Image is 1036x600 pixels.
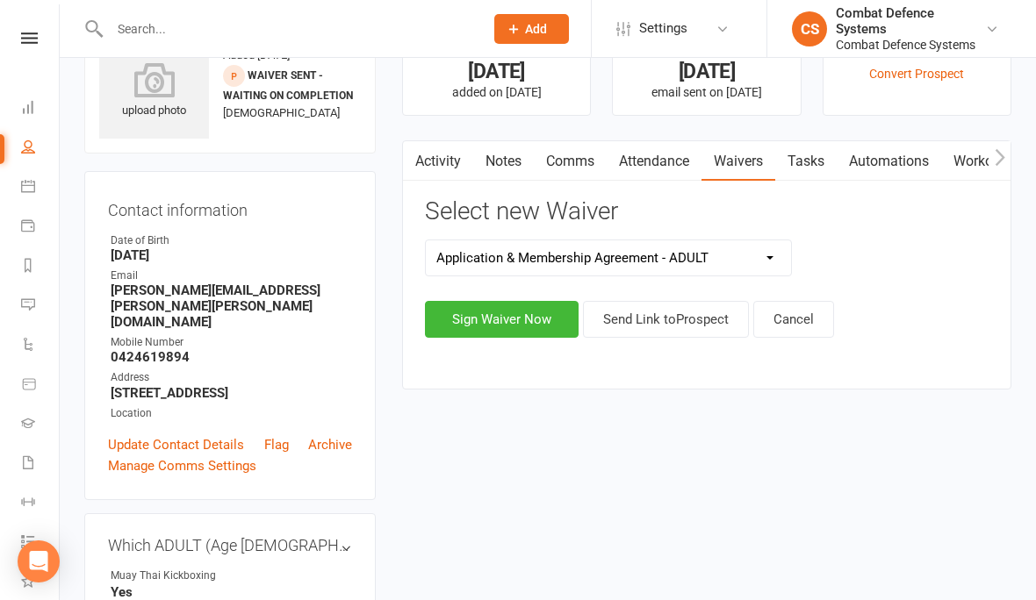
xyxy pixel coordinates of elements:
[775,141,837,182] a: Tasks
[701,141,775,182] a: Waivers
[108,537,352,554] h3: Which ADULT (Age [DEMOGRAPHIC_DATA]+) classes are you interested in?
[111,369,352,386] div: Address
[837,141,941,182] a: Automations
[419,62,574,81] div: [DATE]
[111,232,352,249] div: Date of Birth
[111,349,352,365] strong: 0424619894
[21,366,61,405] a: Product Sales
[223,106,340,119] span: [DEMOGRAPHIC_DATA]
[99,62,209,120] div: upload photo
[111,568,255,584] div: Muay Thai Kickboxing
[111,385,352,401] strong: [STREET_ADDRESS]
[425,198,989,225] h3: Select new Waiver
[836,37,985,53] div: Combat Defence Systems
[223,69,353,102] span: Waiver sent - waiting on completion
[108,195,352,219] h3: Contact information
[264,434,289,455] a: Flag
[403,141,473,182] a: Activity
[111,268,352,284] div: Email
[108,455,256,476] a: Manage Comms Settings
[425,301,579,338] button: Sign Waiver Now
[108,434,244,455] a: Update Contact Details
[792,11,827,46] div: CS
[223,48,290,61] time: Added [DATE]
[308,434,352,455] a: Archive
[21,89,61,129] a: Dashboard
[534,141,607,182] a: Comms
[111,247,352,263] strong: [DATE]
[583,301,749,338] button: Send Link toProspect
[629,85,784,99] p: email sent on [DATE]
[111,282,352,330] strong: [PERSON_NAME][EMAIL_ADDRESS][PERSON_NAME][PERSON_NAME][DOMAIN_NAME]
[104,17,471,41] input: Search...
[753,301,834,338] button: Cancel
[473,141,534,182] a: Notes
[494,14,569,44] button: Add
[607,141,701,182] a: Attendance
[525,22,547,36] span: Add
[21,129,61,168] a: People
[941,141,1025,182] a: Workouts
[111,334,352,351] div: Mobile Number
[629,62,784,81] div: [DATE]
[21,168,61,208] a: Calendar
[419,85,574,99] p: added on [DATE]
[836,5,985,37] div: Combat Defence Systems
[639,9,687,48] span: Settings
[111,584,352,600] strong: Yes
[111,405,352,422] div: Location
[21,208,61,247] a: Payments
[18,540,60,582] div: Open Intercom Messenger
[869,67,964,81] a: Convert Prospect
[21,247,61,287] a: Reports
